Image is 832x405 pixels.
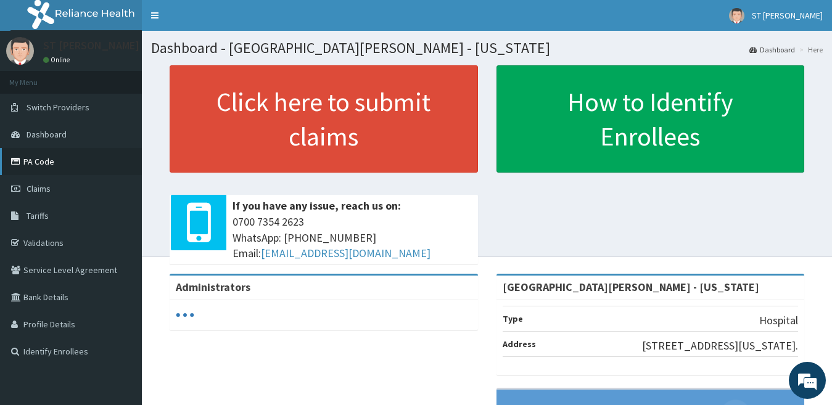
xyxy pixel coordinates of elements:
p: ST [PERSON_NAME] [43,40,139,51]
h1: Dashboard - [GEOGRAPHIC_DATA][PERSON_NAME] - [US_STATE] [151,40,823,56]
b: Administrators [176,280,250,294]
span: Tariffs [27,210,49,221]
span: Claims [27,183,51,194]
a: Dashboard [749,44,795,55]
strong: [GEOGRAPHIC_DATA][PERSON_NAME] - [US_STATE] [503,280,759,294]
p: Hospital [759,313,798,329]
svg: audio-loading [176,306,194,324]
span: Switch Providers [27,102,89,113]
b: Address [503,338,536,350]
a: Online [43,55,73,64]
a: Click here to submit claims [170,65,478,173]
b: If you have any issue, reach us on: [233,198,401,213]
li: Here [796,44,823,55]
b: Type [503,313,523,324]
span: Dashboard [27,129,67,140]
p: [STREET_ADDRESS][US_STATE]. [642,338,798,354]
a: [EMAIL_ADDRESS][DOMAIN_NAME] [261,246,430,260]
span: ST [PERSON_NAME] [752,10,823,21]
span: 0700 7354 2623 WhatsApp: [PHONE_NUMBER] Email: [233,214,472,261]
img: User Image [729,8,744,23]
a: How to Identify Enrollees [496,65,805,173]
img: User Image [6,37,34,65]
